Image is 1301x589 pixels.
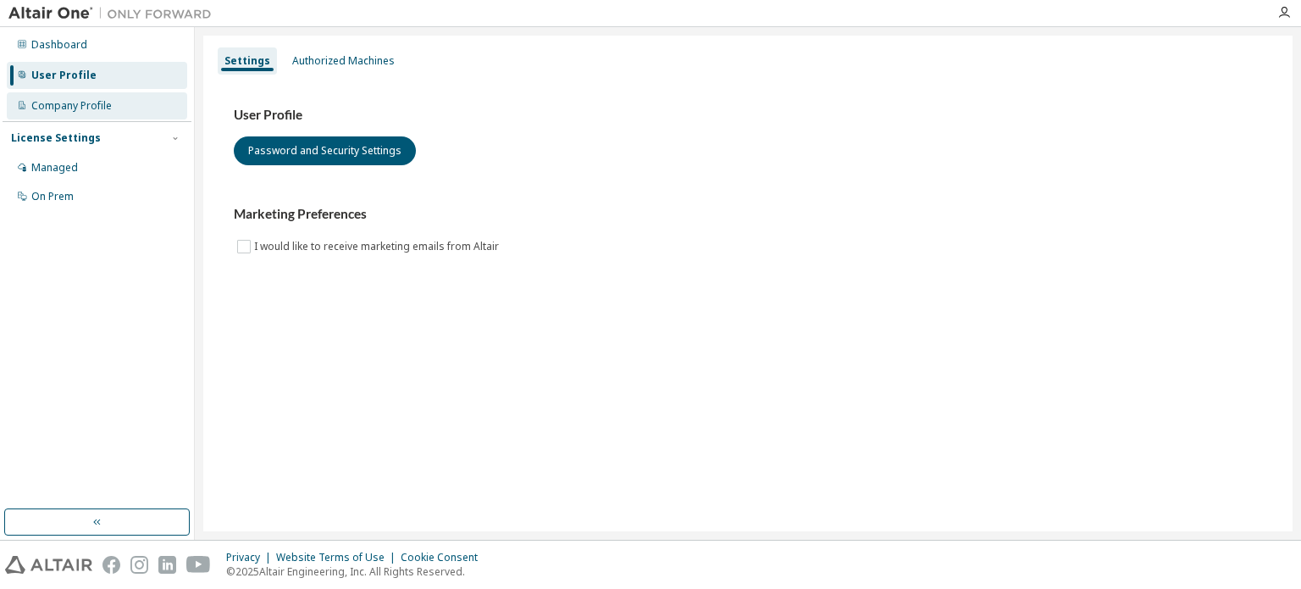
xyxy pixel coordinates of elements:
[8,5,220,22] img: Altair One
[11,131,101,145] div: License Settings
[31,38,87,52] div: Dashboard
[254,236,502,257] label: I would like to receive marketing emails from Altair
[234,206,1262,223] h3: Marketing Preferences
[158,556,176,574] img: linkedin.svg
[31,69,97,82] div: User Profile
[401,551,488,564] div: Cookie Consent
[224,54,270,68] div: Settings
[31,190,74,203] div: On Prem
[31,161,78,175] div: Managed
[226,564,488,579] p: © 2025 Altair Engineering, Inc. All Rights Reserved.
[130,556,148,574] img: instagram.svg
[276,551,401,564] div: Website Terms of Use
[292,54,395,68] div: Authorized Machines
[5,556,92,574] img: altair_logo.svg
[234,136,416,165] button: Password and Security Settings
[31,99,112,113] div: Company Profile
[234,107,1262,124] h3: User Profile
[226,551,276,564] div: Privacy
[102,556,120,574] img: facebook.svg
[186,556,211,574] img: youtube.svg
